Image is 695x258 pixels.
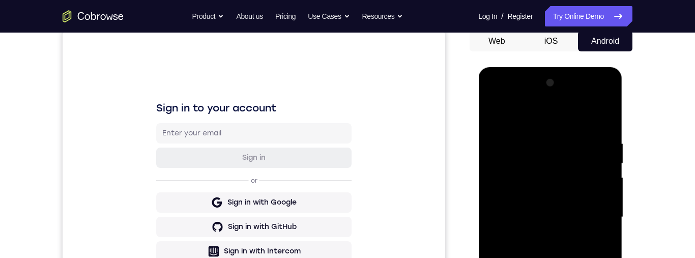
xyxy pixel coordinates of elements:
[94,161,289,182] button: Sign in with Google
[165,191,234,201] div: Sign in with GitHub
[192,6,224,26] button: Product
[236,6,263,26] a: About us
[161,215,238,225] div: Sign in with Intercom
[501,10,503,22] span: /
[186,146,197,154] p: or
[63,10,124,22] a: Go to the home page
[578,31,632,51] button: Android
[275,6,296,26] a: Pricing
[308,6,350,26] button: Use Cases
[94,235,289,255] button: Sign in with Zendesk
[524,31,578,51] button: iOS
[165,166,234,177] div: Sign in with Google
[545,6,632,26] a: Try Online Demo
[508,6,533,26] a: Register
[94,210,289,231] button: Sign in with Intercom
[100,97,283,107] input: Enter your email
[362,6,403,26] button: Resources
[94,186,289,206] button: Sign in with GitHub
[162,240,237,250] div: Sign in with Zendesk
[470,31,524,51] button: Web
[94,70,289,84] h1: Sign in to your account
[478,6,497,26] a: Log In
[94,117,289,137] button: Sign in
